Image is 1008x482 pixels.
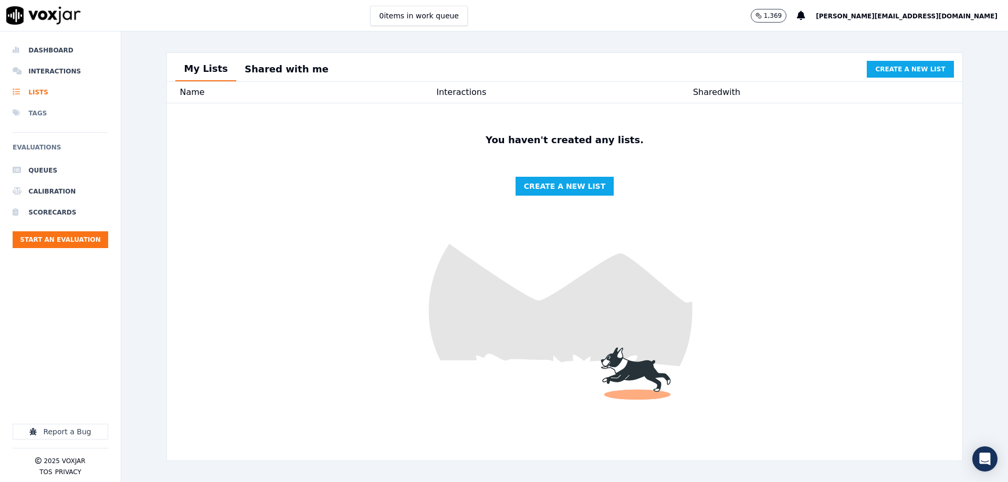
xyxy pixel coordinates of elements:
button: Create a new list [516,177,614,196]
a: Calibration [13,181,108,202]
a: Scorecards [13,202,108,223]
button: 0items in work queue [370,6,468,26]
div: Interactions [436,86,693,99]
p: 1,369 [764,12,782,20]
div: Open Intercom Messenger [972,446,997,472]
a: Lists [13,82,108,103]
span: Create a new list [524,181,605,191]
button: [PERSON_NAME][EMAIL_ADDRESS][DOMAIN_NAME] [816,9,1008,22]
a: Queues [13,160,108,181]
button: Privacy [55,468,81,476]
p: You haven't created any lists. [481,133,648,147]
div: Shared with [693,86,950,99]
a: Tags [13,103,108,124]
div: Name [180,86,436,99]
a: Interactions [13,61,108,82]
button: Start an Evaluation [13,231,108,248]
a: Dashboard [13,40,108,61]
button: TOS [39,468,52,476]
p: 2025 Voxjar [44,457,85,465]
img: voxjar logo [6,6,81,25]
button: Create a new list [867,61,953,78]
button: 1,369 [751,9,797,23]
button: 1,369 [751,9,786,23]
span: [PERSON_NAME][EMAIL_ADDRESS][DOMAIN_NAME] [816,13,997,20]
h6: Evaluations [13,141,108,160]
button: Report a Bug [13,424,108,440]
button: Shared with me [236,58,337,81]
button: My Lists [175,57,236,81]
span: Create a new list [875,65,945,73]
img: fun dog [167,103,962,460]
